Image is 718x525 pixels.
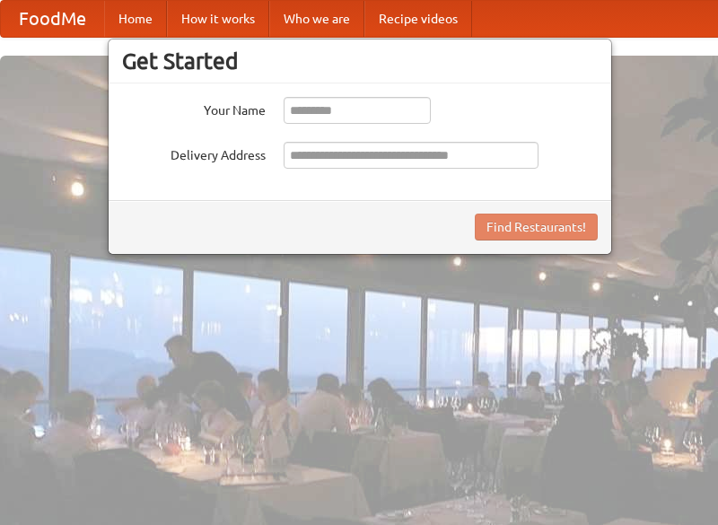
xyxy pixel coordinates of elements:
a: FoodMe [1,1,104,37]
a: Home [104,1,167,37]
a: How it works [167,1,269,37]
a: Who we are [269,1,364,37]
button: Find Restaurants! [475,214,598,241]
label: Delivery Address [122,142,266,164]
a: Recipe videos [364,1,472,37]
label: Your Name [122,97,266,119]
h3: Get Started [122,48,598,74]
